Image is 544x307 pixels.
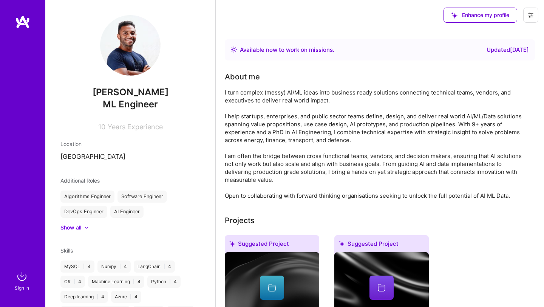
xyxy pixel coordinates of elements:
div: Azure 4 [111,291,141,303]
span: | [74,279,75,285]
a: sign inSign In [16,269,29,292]
img: logo [15,15,30,29]
div: MySQL 4 [60,260,94,273]
img: User Avatar [100,15,161,76]
i: icon SuggestedTeams [229,241,235,247]
span: Additional Roles [60,177,100,184]
div: Machine Learning 4 [88,276,144,288]
div: Location [60,140,200,148]
div: Updated [DATE] [487,45,529,54]
p: [GEOGRAPHIC_DATA] [60,152,200,161]
span: | [133,279,134,285]
div: LangChain 4 [134,260,175,273]
span: | [97,294,98,300]
div: I turn complex (messy) AI/ML ideas into business ready solutions connecting technical teams, vend... [225,88,527,200]
div: C# 4 [60,276,85,288]
img: sign in [14,269,29,284]
div: Software Engineer [117,191,167,203]
div: Numpy 4 [97,260,131,273]
div: Suggested Project [334,235,429,255]
span: | [83,264,85,270]
i: icon SuggestedTeams [339,241,345,247]
span: | [169,279,171,285]
div: Algorithms Engineer [60,191,114,203]
div: Sign In [15,284,29,292]
span: Skills [60,247,73,254]
span: | [130,294,131,300]
div: DevOps Engineer [60,206,107,218]
div: Python 4 [147,276,181,288]
span: ML Engineer [103,99,158,110]
span: | [119,264,121,270]
div: Show all [60,224,81,231]
div: Suggested Project [225,235,319,255]
img: Availability [231,47,237,53]
div: Deep learning 4 [60,291,108,303]
div: Projects [225,215,255,226]
span: [PERSON_NAME] [60,87,200,98]
span: | [164,264,165,270]
span: Years Experience [108,123,163,131]
span: 10 [98,123,105,131]
div: AI Engineer [110,206,144,218]
div: Available now to work on missions . [240,45,334,54]
div: About me [225,71,260,82]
